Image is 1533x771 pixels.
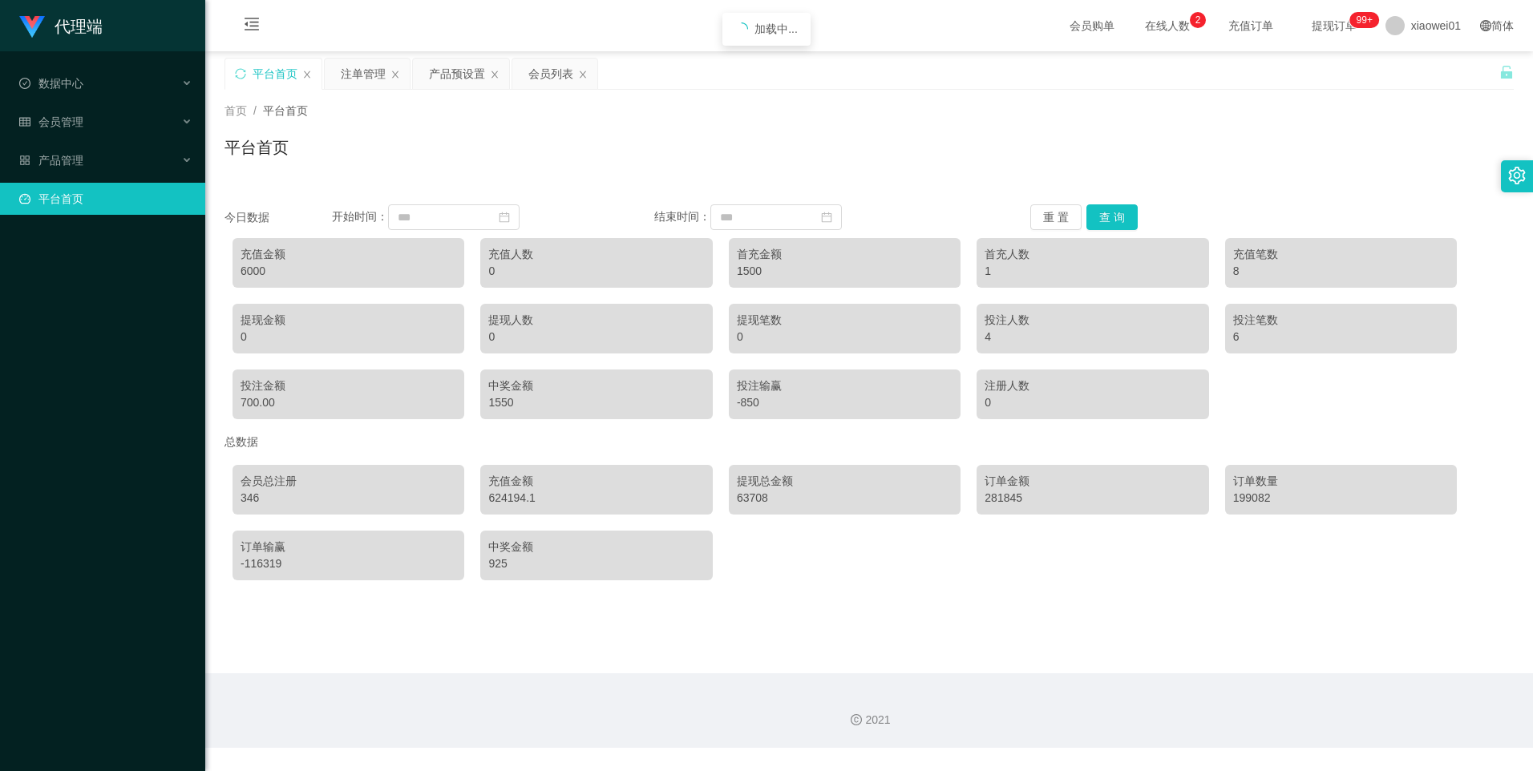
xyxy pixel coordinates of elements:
div: 提现金额 [241,312,456,329]
div: 今日数据 [224,209,332,226]
span: 充值订单 [1220,20,1281,31]
div: 6 [1233,329,1449,345]
div: 首充人数 [985,246,1200,263]
div: 投注人数 [985,312,1200,329]
div: 会员列表 [528,59,573,89]
div: 充值金额 [488,473,704,490]
div: 注单管理 [341,59,386,89]
i: 图标: sync [235,68,246,79]
div: 投注输赢 [737,377,953,394]
sup: 1216 [1350,12,1379,28]
div: 提现人数 [488,312,704,329]
div: 63708 [737,490,953,507]
div: -116319 [241,555,456,572]
div: 充值人数 [488,246,704,263]
div: 8 [1233,263,1449,280]
i: 图标: close [578,70,588,79]
span: 数据中心 [19,77,83,90]
h1: 代理端 [55,1,103,52]
i: 图标: close [302,70,312,79]
i: 图标: check-circle-o [19,78,30,89]
div: 346 [241,490,456,507]
div: 订单输赢 [241,539,456,555]
div: 624194.1 [488,490,704,507]
div: 4 [985,329,1200,345]
div: 注册人数 [985,377,1200,394]
div: 会员总注册 [241,473,456,490]
i: 图标: close [390,70,400,79]
img: logo.9652507e.png [19,16,45,38]
button: 查 询 [1086,204,1138,230]
span: 加载中... [754,22,798,35]
div: 提现总金额 [737,473,953,490]
i: 图标: copyright [851,714,862,725]
span: 提现订单 [1304,20,1365,31]
span: 结束时间： [654,210,710,223]
div: 充值笔数 [1233,246,1449,263]
div: 订单金额 [985,473,1200,490]
i: 图标: calendar [821,212,832,223]
i: 图标: table [19,116,30,127]
div: 投注笔数 [1233,312,1449,329]
div: 投注金额 [241,377,456,394]
a: 图标: dashboard平台首页 [19,183,192,215]
div: 700.00 [241,394,456,411]
div: 1550 [488,394,704,411]
span: 开始时间： [332,210,388,223]
div: 总数据 [224,427,1514,457]
div: 0 [488,263,704,280]
i: 图标: close [490,70,500,79]
span: 首页 [224,104,247,117]
i: 图标: appstore-o [19,155,30,166]
sup: 2 [1190,12,1206,28]
div: 199082 [1233,490,1449,507]
span: / [253,104,257,117]
div: 2021 [218,712,1520,729]
div: 0 [241,329,456,345]
div: 281845 [985,490,1200,507]
div: 平台首页 [253,59,297,89]
p: 2 [1195,12,1200,28]
i: icon: loading [735,22,748,35]
span: 产品管理 [19,154,83,167]
div: 6000 [241,263,456,280]
div: -850 [737,394,953,411]
div: 产品预设置 [429,59,485,89]
div: 1 [985,263,1200,280]
div: 925 [488,555,704,572]
div: 中奖金额 [488,377,704,394]
h1: 平台首页 [224,135,289,159]
div: 中奖金额 [488,539,704,555]
i: 图标: calendar [499,212,510,223]
span: 在线人数 [1137,20,1198,31]
div: 0 [488,329,704,345]
div: 提现笔数 [737,312,953,329]
a: 代理端 [19,19,103,32]
button: 重 置 [1030,204,1082,230]
div: 订单数量 [1233,473,1449,490]
i: 图标: setting [1508,167,1526,184]
div: 1500 [737,263,953,280]
i: 图标: unlock [1499,65,1514,79]
div: 0 [737,329,953,345]
div: 首充金额 [737,246,953,263]
span: 会员管理 [19,115,83,128]
div: 充值金额 [241,246,456,263]
i: 图标: global [1480,20,1491,31]
i: 图标: menu-fold [224,1,279,52]
span: 平台首页 [263,104,308,117]
div: 0 [985,394,1200,411]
